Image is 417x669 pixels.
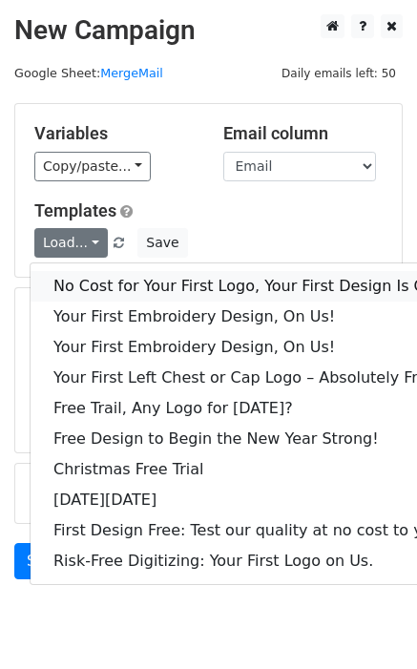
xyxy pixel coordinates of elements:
a: Templates [34,200,116,220]
a: Copy/paste... [34,152,151,181]
button: Save [137,228,187,258]
h5: Email column [223,123,384,144]
a: Load... [34,228,108,258]
span: Daily emails left: 50 [275,63,403,84]
h5: Variables [34,123,195,144]
h2: New Campaign [14,14,403,47]
a: Daily emails left: 50 [275,66,403,80]
a: Send [14,543,77,579]
small: Google Sheet: [14,66,163,80]
a: MergeMail [100,66,163,80]
iframe: Chat Widget [322,577,417,669]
